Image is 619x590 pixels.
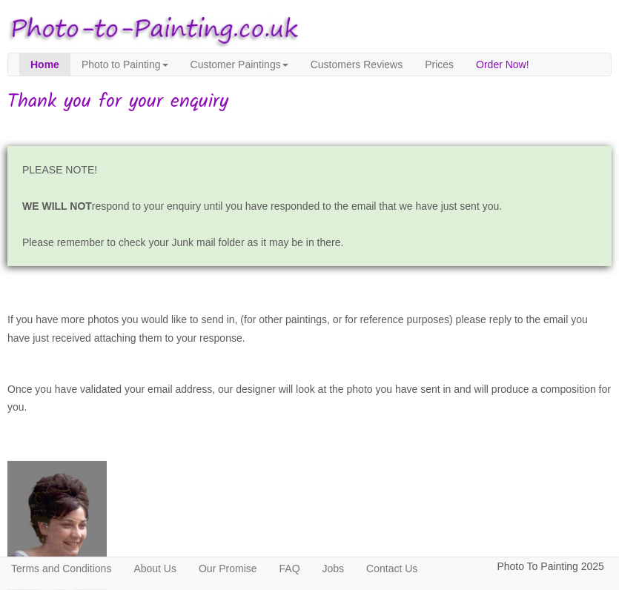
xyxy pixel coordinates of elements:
[7,91,612,113] h2: Thank you for your enquiry
[7,380,612,417] p: Once you have validated your email address, our designer will look at the photo you have sent in ...
[465,53,540,76] a: Order Now!
[70,53,179,76] a: Photo to Painting
[497,557,604,576] p: Photo To Painting 2025
[7,311,612,365] p: If you have more photos you would like to send in, (for other paintings, or for reference purpose...
[19,53,70,76] a: Home
[268,557,311,580] a: FAQ
[414,53,465,76] a: Prices
[299,53,414,76] a: Customers Reviews
[188,557,268,580] a: Our Promise
[355,557,428,580] a: Contact Us
[122,557,188,580] a: About Us
[7,146,612,267] p: PLEASE NOTE! respond to your enquiry until you have responded to the email that we have just sent...
[311,557,356,580] a: Jobs
[22,200,92,212] strong: WE WILL NOT
[179,53,299,76] a: Customer Paintings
